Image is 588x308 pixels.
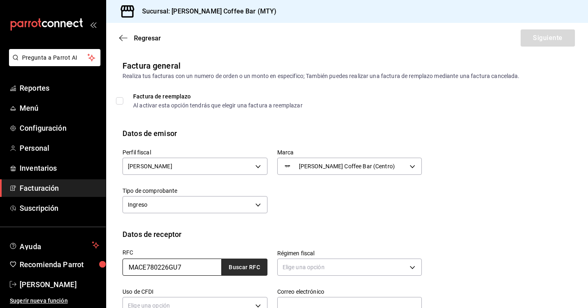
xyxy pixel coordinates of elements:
span: Reportes [20,83,99,94]
div: Al activar esta opción tendrás que elegir una factura a reemplazar [133,103,303,108]
div: Datos de receptor [122,229,181,240]
span: [PERSON_NAME] Coffee Bar (Centro) [299,162,395,170]
span: Personal [20,143,99,154]
span: Menú [20,103,99,114]
img: Roland_Logo_2622.jpg [283,161,292,171]
label: Tipo de comprobante [122,188,267,194]
a: Pregunta a Parrot AI [6,59,100,68]
span: Facturación [20,183,99,194]
div: Datos de emisor [122,128,177,139]
button: Pregunta a Parrot AI [9,49,100,66]
button: Buscar RFC [222,259,267,276]
div: Factura de reemplazo [133,94,303,99]
span: Sugerir nueva función [10,297,99,305]
button: Regresar [119,34,161,42]
label: Uso de CFDI [122,289,267,295]
h3: Sucursal: [PERSON_NAME] Coffee Bar (MTY) [136,7,276,16]
span: Ingreso [128,201,147,209]
span: Configuración [20,123,99,134]
span: [PERSON_NAME] [20,279,99,290]
span: Suscripción [20,203,99,214]
label: RFC [122,250,267,255]
button: open_drawer_menu [90,21,96,28]
label: Régimen fiscal [277,250,422,256]
div: [PERSON_NAME] [122,158,267,175]
div: Factura general [122,60,180,72]
span: Regresar [134,34,161,42]
span: Ayuda [20,240,89,250]
div: Elige una opción [277,259,422,276]
label: Perfil fiscal [122,150,267,155]
span: Pregunta a Parrot AI [22,54,88,62]
span: Inventarios [20,163,99,174]
label: Correo electrónico [277,289,422,295]
label: Marca [277,150,422,155]
div: Realiza tus facturas con un numero de orden o un monto en especifico; También puedes realizar una... [122,72,572,80]
span: Recomienda Parrot [20,259,99,270]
